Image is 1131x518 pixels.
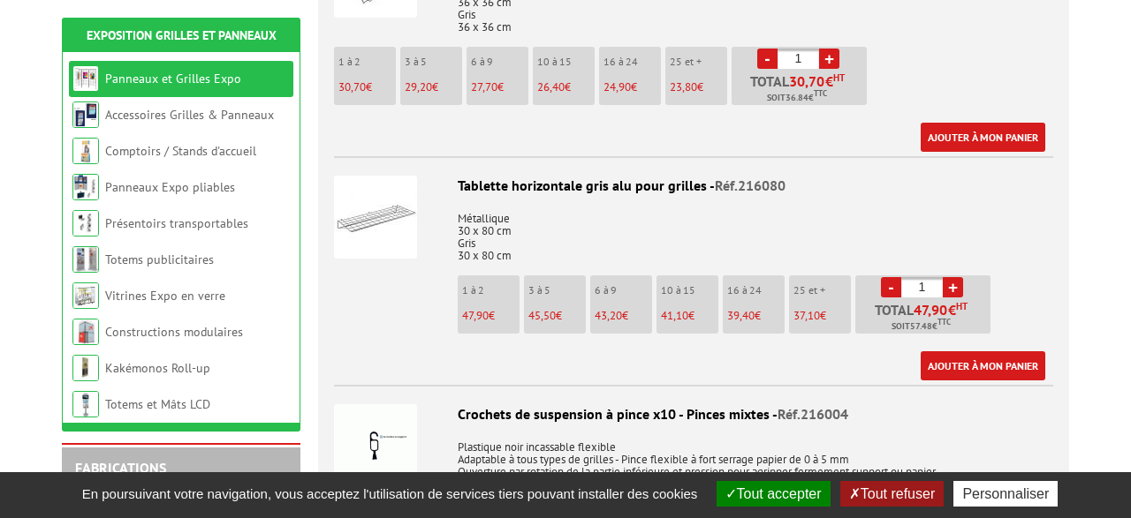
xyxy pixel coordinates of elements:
[405,56,462,68] p: 3 à 5
[914,303,968,317] span: €
[72,355,99,381] img: Kakémonos Roll-up
[595,308,622,323] span: 43,20
[715,176,786,194] span: Réf.216080
[670,81,727,94] p: €
[892,319,951,334] span: Soit €
[471,81,528,94] p: €
[910,319,932,334] span: 57.48
[956,300,968,312] sup: HT
[405,81,462,94] p: €
[727,310,785,322] p: €
[338,56,396,68] p: 1 à 2
[334,176,417,259] img: Tablette horizontale gris alu pour grilles
[789,74,845,88] span: €
[937,317,951,327] sup: TTC
[338,79,366,94] span: 30,70
[72,138,99,164] img: Comptoirs / Stands d'accueil
[670,56,727,68] p: 25 et +
[833,71,845,84] sup: HT
[72,210,99,236] img: Présentoirs transportables
[105,179,235,195] a: Panneaux Expo pliables
[471,56,528,68] p: 6 à 9
[73,486,707,501] span: En poursuivant votre navigation, vous acceptez l'utilisation de services tiers pouvant installer ...
[661,284,718,297] p: 10 à 15
[72,174,99,200] img: Panneaux Expo pliables
[334,176,1053,196] div: Tablette horizontale gris alu pour grilles -
[462,284,520,297] p: 1 à 2
[603,81,661,94] p: €
[537,56,595,68] p: 10 à 15
[471,79,497,94] span: 27,70
[72,282,99,309] img: Vitrines Expo en verre
[528,310,586,322] p: €
[334,429,1053,503] p: Plastique noir incassable flexible Adaptable à tous types de grilles - Pince flexible à fort serr...
[105,107,274,123] a: Accessoires Grilles & Panneaux
[338,81,396,94] p: €
[105,251,214,267] a: Totems publicitaires
[670,79,697,94] span: 23,80
[603,79,631,94] span: 24,90
[814,88,827,98] sup: TTC
[537,79,565,94] span: 26,40
[105,288,225,304] a: Vitrines Expo en verre
[727,284,785,297] p: 16 à 24
[727,308,755,323] span: 39,40
[334,404,417,487] img: Crochets de suspension à pince x10 - Pinces mixtes
[786,91,808,105] span: 36.84
[793,308,820,323] span: 37,10
[72,65,99,92] img: Panneaux et Grilles Expo
[819,49,839,69] a: +
[105,396,210,412] a: Totems et Mâts LCD
[105,360,210,376] a: Kakémonos Roll-up
[757,49,778,69] a: -
[75,459,166,492] a: FABRICATIONS"Sur Mesure"
[953,481,1058,507] button: Personnaliser (fenêtre modale)
[793,310,851,322] p: €
[921,351,1045,380] a: Ajouter à mon panier
[661,310,718,322] p: €
[334,200,1053,262] p: Métallique 30 x 80 cm Gris 30 x 80 cm
[943,277,963,297] a: +
[105,143,256,159] a: Comptoirs / Stands d'accueil
[87,27,277,43] a: Exposition Grilles et Panneaux
[789,74,825,88] span: 30,70
[881,277,901,297] a: -
[72,319,99,345] img: Constructions modulaires
[462,308,489,323] span: 47,90
[528,308,556,323] span: 45,50
[767,91,827,105] span: Soit €
[603,56,661,68] p: 16 à 24
[105,71,241,86] a: Panneaux et Grilles Expo
[537,81,595,94] p: €
[595,310,652,322] p: €
[661,308,688,323] span: 41,10
[736,74,867,105] p: Total
[793,284,851,297] p: 25 et +
[462,310,520,322] p: €
[334,404,1053,424] div: Crochets de suspension à pince x10 - Pinces mixtes -
[405,79,432,94] span: 29,20
[914,303,948,317] span: 47,90
[528,284,586,297] p: 3 à 5
[778,405,848,423] span: Réf.216004
[840,481,944,507] button: Tout refuser
[860,303,991,334] p: Total
[72,246,99,273] img: Totems publicitaires
[72,101,99,128] img: Accessoires Grilles & Panneaux
[717,481,831,507] button: Tout accepter
[105,215,248,231] a: Présentoirs transportables
[105,324,243,340] a: Constructions modulaires
[72,391,99,417] img: Totems et Mâts LCD
[921,123,1045,152] a: Ajouter à mon panier
[595,284,652,297] p: 6 à 9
